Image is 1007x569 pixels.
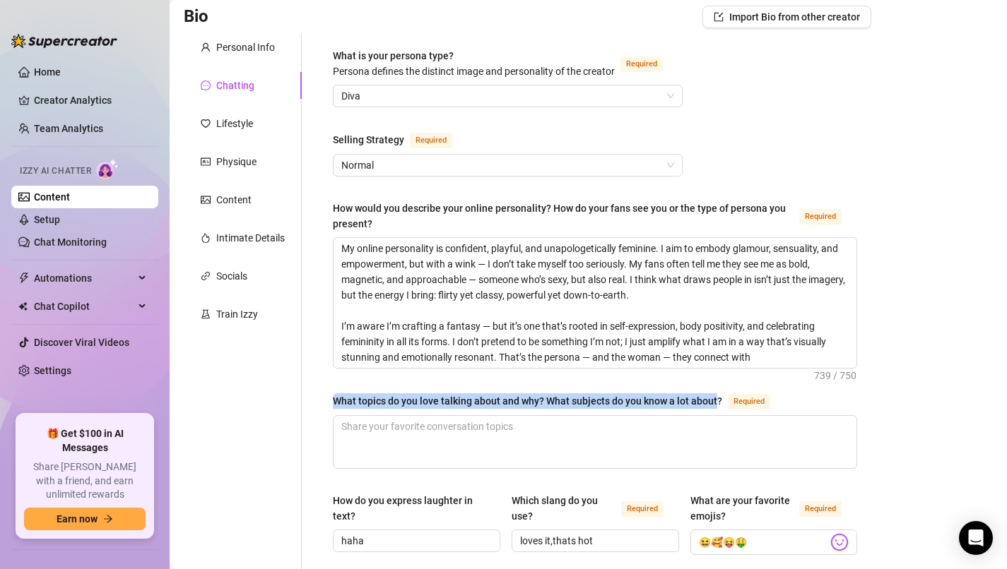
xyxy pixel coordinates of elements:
span: heart [201,119,211,128]
span: Persona defines the distinct image and personality of the creator [333,66,615,77]
span: idcard [201,157,211,167]
span: What is your persona type? [333,50,615,77]
span: fire [201,233,211,243]
span: experiment [201,309,211,319]
div: Selling Strategy [333,132,404,148]
textarea: What topics do you love talking about and why? What subjects do you know a lot about? [334,416,856,468]
span: arrow-right [103,514,113,524]
a: Home [34,66,61,78]
a: Settings [34,365,71,376]
span: Required [621,501,664,517]
div: Socials [216,268,247,284]
span: Required [620,56,663,72]
a: Discover Viral Videos [34,337,129,348]
a: Creator Analytics [34,89,147,112]
span: Share [PERSON_NAME] with a friend, and earn unlimited rewards [24,460,146,502]
span: thunderbolt [18,272,30,284]
img: svg%3e [830,533,849,551]
span: message [201,80,211,90]
label: Which slang do you use? [512,493,679,524]
div: Intimate Details [216,230,285,246]
span: Automations [34,267,134,289]
span: Required [410,133,452,148]
div: What topics do you love talking about and why? What subjects do you know a lot about? [333,393,722,409]
span: Izzy AI Chatter [20,164,91,178]
div: Physique [216,154,257,169]
div: Open Intercom Messenger [959,521,993,555]
div: Train Izzy [216,306,258,322]
span: Required [728,394,770,409]
span: Diva [341,85,674,107]
span: Chat Copilot [34,295,134,318]
span: user [201,42,211,52]
span: 🎁 Get $100 in AI Messages [24,427,146,455]
div: Content [216,192,252,208]
a: Chat Monitoring [34,236,107,248]
span: Earn now [57,513,98,525]
img: AI Chatter [97,159,119,179]
label: What topics do you love talking about and why? What subjects do you know a lot about? [333,393,786,409]
input: What are your favorite emojis? [699,533,828,551]
h3: Bio [184,6,208,28]
div: What are your favorite emojis? [690,493,794,524]
span: Required [799,501,842,517]
label: How do you express laughter in text? [333,493,500,524]
button: Import Bio from other creator [702,6,871,28]
span: Normal [341,155,674,176]
div: Personal Info [216,40,275,55]
div: Lifestyle [216,116,253,131]
span: Required [799,209,842,224]
input: Which slang do you use? [520,533,668,549]
label: Selling Strategy [333,131,468,148]
img: logo-BBDzfeDw.svg [11,34,117,48]
span: picture [201,195,211,205]
div: How do you express laughter in text? [333,493,490,524]
div: Which slang do you use? [512,493,616,524]
span: Import Bio from other creator [729,11,860,23]
img: Chat Copilot [18,301,28,311]
a: Team Analytics [34,123,103,134]
span: import [714,12,724,22]
span: link [201,271,211,281]
textarea: How would you describe your online personality? How do your fans see you or the type of persona y... [334,238,856,368]
a: Content [34,191,70,203]
input: How do you express laughter in text? [341,533,489,549]
div: Chatting [216,78,254,93]
div: How would you describe your online personality? How do your fans see you or the type of persona y... [333,200,794,232]
button: Earn nowarrow-right [24,508,146,530]
a: Setup [34,214,60,225]
label: How would you describe your online personality? How do your fans see you or the type of persona y... [333,200,857,232]
label: What are your favorite emojis? [690,493,858,524]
